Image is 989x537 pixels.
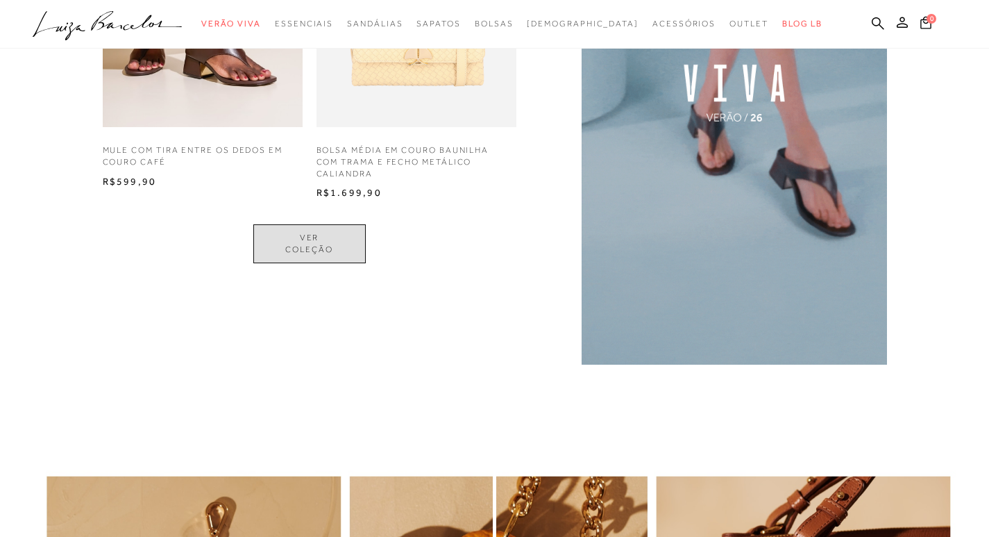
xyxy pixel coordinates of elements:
[652,19,716,28] span: Acessórios
[475,19,514,28] span: Bolsas
[103,144,296,168] p: MULE COM TIRA ENTRE OS DEDOS EM COURO CAFÉ
[316,144,509,179] p: BOLSA MÉDIA EM COURO BAUNILHA COM TRAMA E FECHO METÁLICO CALIANDRA
[347,19,403,28] span: Sandálias
[782,19,822,28] span: BLOG LB
[275,11,333,37] a: noSubCategoriesText
[729,11,768,37] a: noSubCategoriesText
[782,11,822,37] a: BLOG LB
[316,141,516,186] a: BOLSA MÉDIA EM COURO BAUNILHA COM TRAMA E FECHO METÁLICO CALIANDRA
[347,11,403,37] a: noSubCategoriesText
[201,11,261,37] a: noSubCategoriesText
[275,19,333,28] span: Essenciais
[316,187,382,198] span: R$1.699,90
[916,15,936,34] button: 0
[527,19,639,28] span: [DEMOGRAPHIC_DATA]
[253,224,366,263] a: VER COLEÇÃO
[416,19,460,28] span: Sapatos
[201,19,261,28] span: Verão Viva
[416,11,460,37] a: noSubCategoriesText
[103,141,303,175] a: MULE COM TIRA ENTRE OS DEDOS EM COURO CAFÉ
[927,14,936,24] span: 0
[103,176,157,187] span: R$599,90
[652,11,716,37] a: noSubCategoriesText
[475,11,514,37] a: noSubCategoriesText
[527,11,639,37] a: noSubCategoriesText
[729,19,768,28] span: Outlet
